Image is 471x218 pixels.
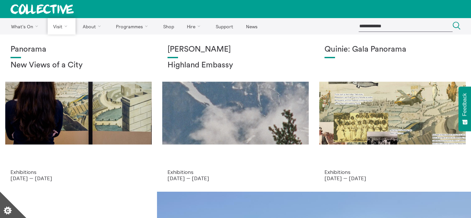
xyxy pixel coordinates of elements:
[11,175,146,181] p: [DATE] — [DATE]
[325,169,460,175] p: Exhibitions
[168,175,303,181] p: [DATE] — [DATE]
[157,18,180,35] a: Shop
[168,169,303,175] p: Exhibitions
[325,175,460,181] p: [DATE] — [DATE]
[11,61,146,70] h2: New Views of a City
[48,18,76,35] a: Visit
[459,86,471,131] button: Feedback - Show survey
[77,18,109,35] a: About
[11,169,146,175] p: Exhibitions
[110,18,156,35] a: Programmes
[11,45,146,54] h1: Panorama
[181,18,209,35] a: Hire
[157,35,314,192] a: Solar wheels 17 [PERSON_NAME] Highland Embassy Exhibitions [DATE] — [DATE]
[168,45,303,54] h1: [PERSON_NAME]
[325,45,460,54] h1: Quinie: Gala Panorama
[314,35,471,192] a: Josie Vallely Quinie: Gala Panorama Exhibitions [DATE] — [DATE]
[5,18,46,35] a: What's On
[240,18,263,35] a: News
[210,18,239,35] a: Support
[168,61,303,70] h2: Highland Embassy
[462,93,468,116] span: Feedback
